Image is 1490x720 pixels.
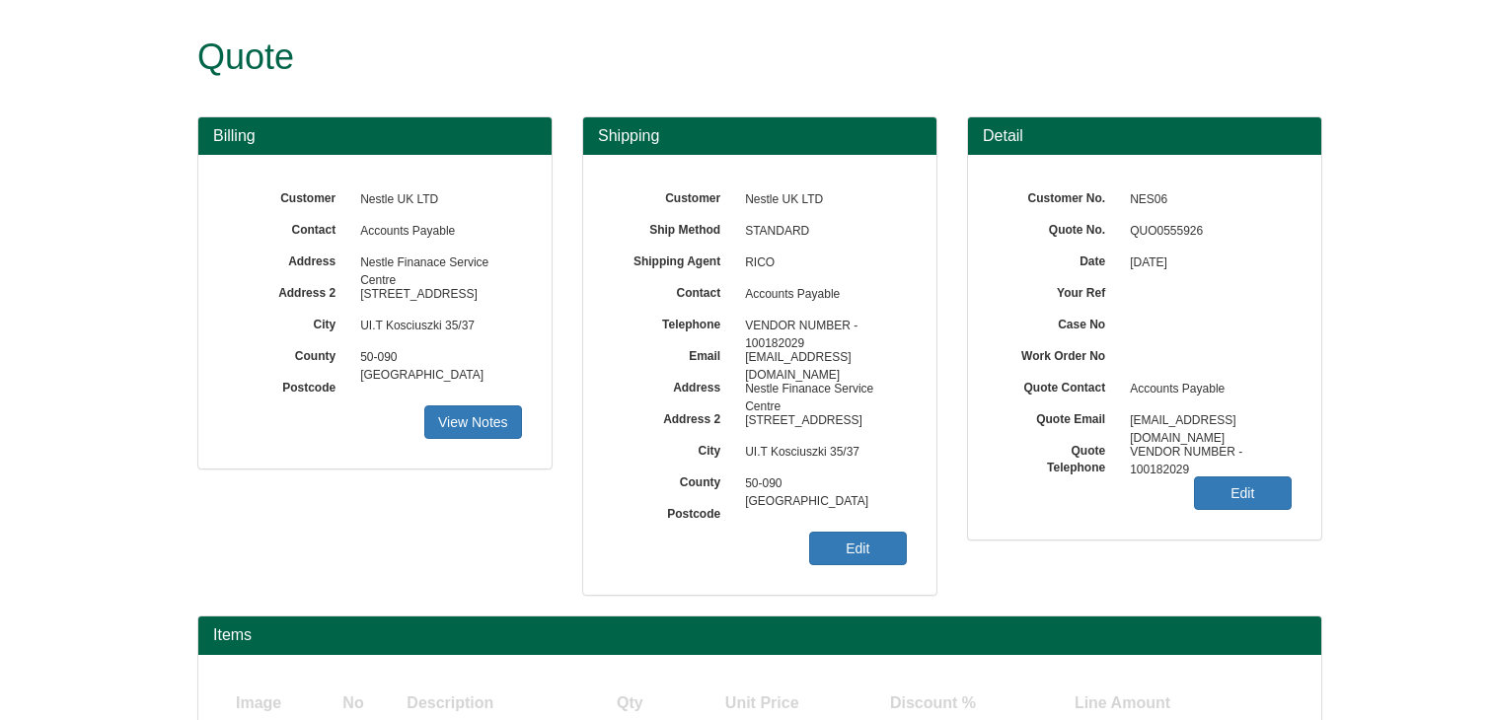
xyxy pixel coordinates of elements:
label: Customer [613,184,735,207]
span: STANDARD [735,216,907,248]
span: Nestle UK LTD [350,184,522,216]
label: Quote Contact [998,374,1120,396]
span: 50-090 [GEOGRAPHIC_DATA] [735,468,907,500]
label: Work Order No [998,342,1120,365]
label: Your Ref [998,279,1120,302]
h1: Quote [197,37,1248,77]
label: Address 2 [613,405,735,428]
label: Date [998,248,1120,270]
label: Quote Telephone [998,437,1120,476]
label: Address 2 [228,279,350,302]
label: Address [613,374,735,396]
span: UI.T Kosciuszki 35/37 [735,437,907,468]
label: County [613,468,735,491]
span: NES06 [1120,184,1292,216]
span: UI.T Kosciuszki 35/37 [350,311,522,342]
span: Accounts Payable [1120,374,1292,405]
a: View Notes [424,405,522,439]
label: Customer No. [998,184,1120,207]
span: Accounts Payable [735,279,907,311]
a: Edit [1194,476,1292,510]
h2: Items [213,626,1306,644]
label: Quote No. [998,216,1120,239]
label: City [613,437,735,460]
label: Ship Method [613,216,735,239]
label: Contact [613,279,735,302]
h3: Detail [983,127,1306,145]
span: Nestle UK LTD [735,184,907,216]
label: Case No [998,311,1120,333]
label: Email [613,342,735,365]
span: [EMAIL_ADDRESS][DOMAIN_NAME] [1120,405,1292,437]
span: [DATE] [1120,248,1292,279]
h3: Billing [213,127,537,145]
label: City [228,311,350,333]
span: Nestle Finanace Service Centre [350,248,522,279]
label: Postcode [228,374,350,396]
span: RICO [735,248,907,279]
span: VENDOR NUMBER - 100182029 [735,311,907,342]
label: Telephone [613,311,735,333]
h3: Shipping [598,127,922,145]
label: Contact [228,216,350,239]
span: [EMAIL_ADDRESS][DOMAIN_NAME] [735,342,907,374]
span: QUO0555926 [1120,216,1292,248]
label: Shipping Agent [613,248,735,270]
span: Nestle Finanace Service Centre [735,374,907,405]
span: 50-090 [GEOGRAPHIC_DATA] [350,342,522,374]
a: Edit [809,532,907,565]
span: VENDOR NUMBER - 100182029 [1120,437,1292,468]
label: Address [228,248,350,270]
label: Quote Email [998,405,1120,428]
label: County [228,342,350,365]
span: [STREET_ADDRESS] [350,279,522,311]
span: Accounts Payable [350,216,522,248]
span: [STREET_ADDRESS] [735,405,907,437]
label: Postcode [613,500,735,523]
label: Customer [228,184,350,207]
